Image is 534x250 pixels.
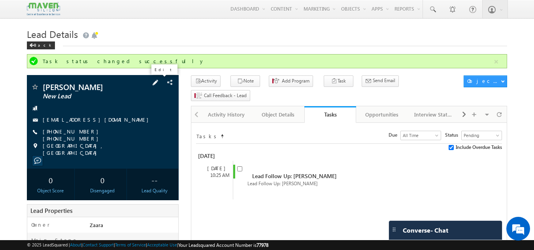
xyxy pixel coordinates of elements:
[43,92,136,100] span: New Lead
[29,187,73,194] div: Object Score
[362,75,399,87] button: Send Email
[400,131,441,140] a: All Time
[31,221,50,228] label: Owner
[70,242,81,247] a: About
[373,77,395,84] span: Send Email
[403,227,448,234] span: Converse - Chat
[13,41,33,52] img: d_60004797649_company_0_60004797649
[389,132,400,139] span: Due
[362,110,401,119] div: Opportunities
[90,222,103,228] span: Zaara
[43,58,493,65] div: Task status changed successfully
[191,90,250,102] button: Call Feedback - Lead
[27,28,78,40] span: Lead Details
[230,75,260,87] button: Note
[31,237,78,244] label: Main Stage
[27,41,59,48] a: Back
[43,116,153,123] a: [EMAIL_ADDRESS][DOMAIN_NAME]
[414,110,453,119] div: Interview Status
[196,131,220,140] td: Tasks
[252,172,337,180] span: Lead Follow Up: [PERSON_NAME]
[464,75,507,87] button: Object Actions
[401,132,439,139] span: All Time
[247,180,318,186] span: Lead Follow Up: [PERSON_NAME]
[200,172,233,179] div: 10:25 AM
[27,241,268,249] span: © 2025 LeadSquared | | | | |
[257,242,268,248] span: 77978
[310,111,350,118] div: Tasks
[147,242,177,247] a: Acceptable Use
[391,226,397,233] img: carter-drag
[10,73,144,187] textarea: Type your message and hit 'Enter'
[220,131,224,138] span: Sort Timeline
[27,41,55,49] div: Back
[81,173,125,187] div: 0
[462,132,500,139] span: Pending
[259,110,297,119] div: Object Details
[43,83,136,91] span: [PERSON_NAME]
[356,106,408,123] a: Opportunities
[108,194,143,205] em: Start Chat
[456,144,502,151] span: Include Overdue Tasks
[178,242,268,248] span: Your Leadsquared Account Number is
[191,75,221,87] button: Activity
[207,110,245,119] div: Activity History
[304,106,356,123] a: Tasks
[43,142,165,156] span: [GEOGRAPHIC_DATA], [GEOGRAPHIC_DATA]
[253,106,304,123] a: Object Details
[461,131,502,140] a: Pending
[201,106,253,123] a: Activity History
[30,207,72,214] span: Lead Properties
[81,187,125,194] div: Disengaged
[204,92,247,99] span: Call Feedback - Lead
[29,173,73,187] div: 0
[282,77,309,85] span: Add Program
[196,151,232,161] div: [DATE]
[445,132,461,139] span: Status
[132,187,176,194] div: Lead Quality
[115,242,146,247] a: Terms of Service
[41,41,133,52] div: Chat with us now
[43,128,165,142] span: [PHONE_NUMBER] [PHONE_NUMBER]
[324,75,353,87] button: Task
[130,4,149,23] div: Minimize live chat window
[269,75,313,87] button: Add Program
[408,106,460,123] a: Interview Status
[200,165,233,172] div: [DATE]
[467,77,501,85] div: Object Actions
[155,67,174,72] p: Edit
[27,2,60,16] img: Custom Logo
[83,242,114,247] a: Contact Support
[132,173,176,187] div: --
